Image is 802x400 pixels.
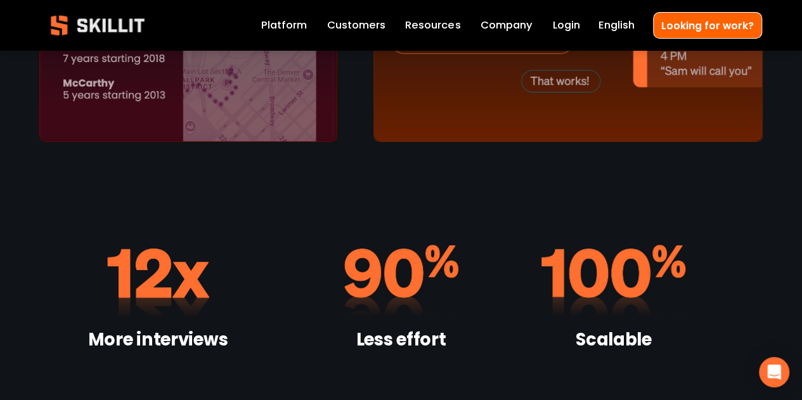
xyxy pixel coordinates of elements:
[40,6,155,44] img: Skillit
[598,18,635,34] span: English
[405,18,460,34] span: Resources
[653,12,762,38] a: Looking for work?
[88,326,228,356] strong: More interviews
[576,326,652,356] strong: Scalable
[327,16,385,34] a: Customers
[481,16,533,34] a: Company
[598,16,635,34] div: language picker
[405,16,460,34] a: folder dropdown
[553,16,580,34] a: Login
[261,16,307,34] a: Platform
[759,357,789,387] div: Open Intercom Messenger
[356,326,446,356] strong: Less effort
